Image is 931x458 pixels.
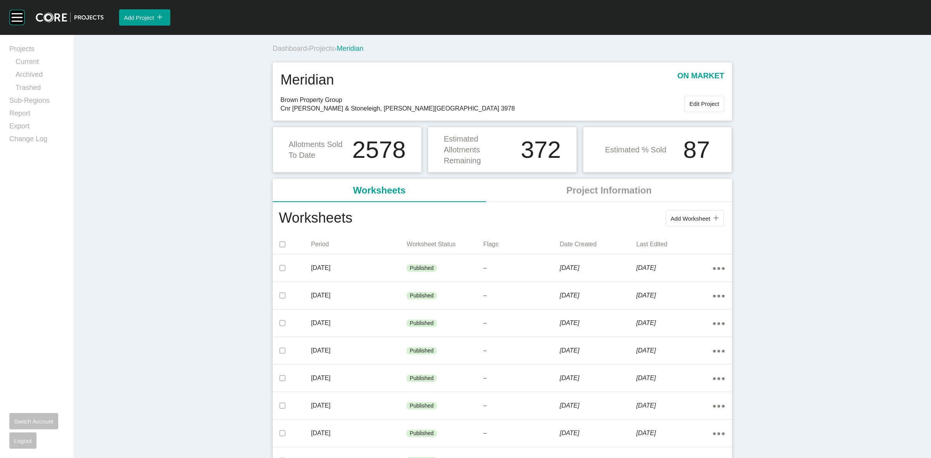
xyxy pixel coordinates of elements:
p: [DATE] [636,264,713,272]
span: Edit Project [689,100,719,107]
span: Brown Property Group [280,96,684,104]
p: Published [410,375,434,382]
p: [DATE] [636,291,713,300]
p: on market [677,70,724,90]
p: [DATE] [636,401,713,410]
p: Estimated % Sold [605,144,666,155]
a: Projects [9,44,64,57]
span: › [307,45,309,52]
li: Worksheets [273,179,486,202]
a: Export [9,121,64,134]
span: Logout [14,437,32,444]
p: -- [483,402,560,410]
button: Add Worksheet [666,210,724,226]
p: [DATE] [636,319,713,327]
a: Report [9,109,64,121]
h1: Meridian [280,70,334,90]
span: Add Project [124,14,154,21]
button: Logout [9,432,36,449]
button: Edit Project [684,96,724,112]
a: Current [16,57,64,70]
p: -- [483,320,560,327]
a: Change Log [9,134,64,147]
p: [DATE] [560,374,636,382]
h1: 2578 [352,138,406,162]
p: [DATE] [311,319,407,327]
a: Archived [16,70,64,83]
p: [DATE] [560,264,636,272]
p: [DATE] [311,374,407,382]
p: Published [410,347,434,355]
p: Worksheet Status [407,240,483,249]
p: [DATE] [560,429,636,437]
p: Published [410,292,434,300]
p: Published [410,264,434,272]
span: Switch Account [14,418,54,425]
h1: Worksheets [279,208,352,228]
p: Estimated Allotments Remaining [444,133,516,166]
p: -- [483,292,560,300]
p: [DATE] [311,291,407,300]
button: Switch Account [9,413,58,429]
p: Published [410,402,434,410]
h1: 87 [683,138,710,162]
a: Projects [309,45,334,52]
h1: 372 [521,138,561,162]
p: Published [410,430,434,437]
p: [DATE] [311,264,407,272]
span: Meridian [337,45,363,52]
p: [DATE] [636,346,713,355]
a: Dashboard [273,45,307,52]
img: core-logo-dark.3138cae2.png [36,12,104,22]
p: -- [483,347,560,355]
span: › [334,45,337,52]
p: Allotments Sold To Date [289,139,348,161]
p: [DATE] [560,291,636,300]
p: -- [483,264,560,272]
p: -- [483,430,560,437]
p: Last Edited [636,240,713,249]
a: Trashed [16,83,64,96]
p: Published [410,320,434,327]
p: [DATE] [560,319,636,327]
p: [DATE] [311,346,407,355]
p: Date Created [560,240,636,249]
p: Flags [483,240,560,249]
span: Cnr [PERSON_NAME] & Stoneleigh, [PERSON_NAME][GEOGRAPHIC_DATA] 3978 [280,104,684,113]
p: -- [483,375,560,382]
p: [DATE] [311,429,407,437]
button: Add Project [119,9,170,26]
li: Project Information [486,179,732,202]
a: Sub-Regions [9,96,64,109]
span: Add Worksheet [671,215,710,222]
p: [DATE] [560,401,636,410]
p: [DATE] [636,429,713,437]
p: Period [311,240,407,249]
p: [DATE] [636,374,713,382]
p: [DATE] [311,401,407,410]
p: [DATE] [560,346,636,355]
